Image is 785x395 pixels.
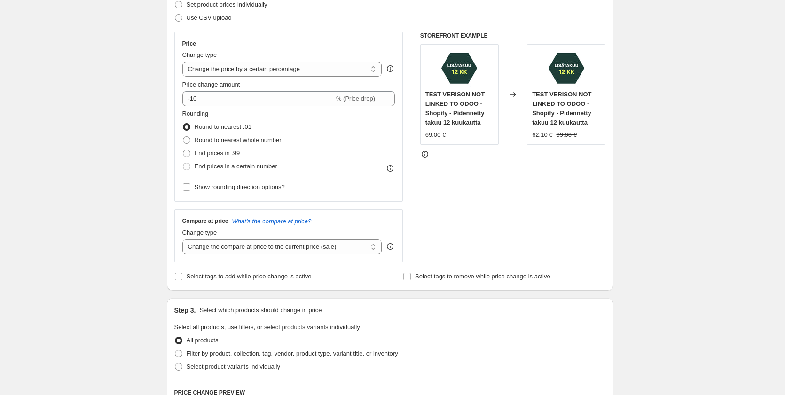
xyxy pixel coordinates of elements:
[425,130,446,140] div: 69.00 €
[336,95,375,102] span: % (Price drop)
[195,163,277,170] span: End prices in a certain number
[195,136,282,143] span: Round to nearest whole number
[174,324,360,331] span: Select all products, use filters, or select products variants individually
[182,81,240,88] span: Price change amount
[187,273,312,280] span: Select tags to add while price change is active
[532,130,552,140] div: 62.10 €
[182,110,209,117] span: Rounding
[174,306,196,315] h2: Step 3.
[195,183,285,190] span: Show rounding direction options?
[182,217,228,225] h3: Compare at price
[385,64,395,73] div: help
[187,14,232,21] span: Use CSV upload
[195,123,251,130] span: Round to nearest .01
[232,218,312,225] button: What's the compare at price?
[187,1,267,8] span: Set product prices individually
[187,363,280,370] span: Select product variants individually
[548,49,585,87] img: extrawarranty_80x.jpg
[532,91,591,126] span: TEST VERISON NOT LINKED TO ODOO - Shopify - Pidennetty takuu 12 kuukautta
[182,91,334,106] input: -15
[187,350,398,357] span: Filter by product, collection, tag, vendor, product type, variant title, or inventory
[415,273,550,280] span: Select tags to remove while price change is active
[195,150,240,157] span: End prices in .99
[182,229,217,236] span: Change type
[182,40,196,47] h3: Price
[420,32,606,39] h6: STOREFRONT EXAMPLE
[187,337,219,344] span: All products
[425,91,485,126] span: TEST VERISON NOT LINKED TO ODOO - Shopify - Pidennetty takuu 12 kuukautta
[440,49,478,87] img: extrawarranty_80x.jpg
[557,130,577,140] strike: 69.00 €
[199,306,322,315] p: Select which products should change in price
[182,51,217,58] span: Change type
[385,242,395,251] div: help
